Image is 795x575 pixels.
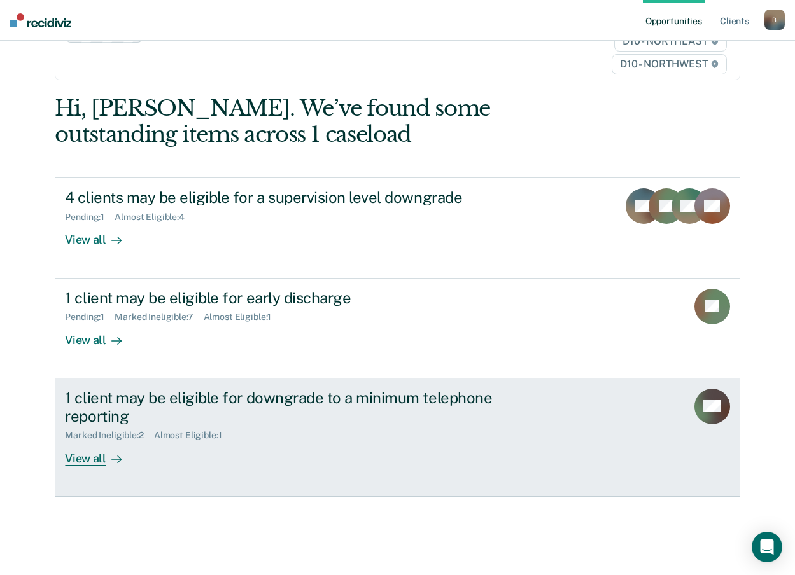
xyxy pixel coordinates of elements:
[65,223,136,247] div: View all
[65,289,512,307] div: 1 client may be eligible for early discharge
[204,312,282,322] div: Almost Eligible : 1
[55,95,603,148] div: Hi, [PERSON_NAME]. We’ve found some outstanding items across 1 caseload
[764,10,785,30] button: B
[65,389,512,426] div: 1 client may be eligible for downgrade to a minimum telephone reporting
[65,212,115,223] div: Pending : 1
[55,279,740,378] a: 1 client may be eligible for early dischargePending:1Marked Ineligible:7Almost Eligible:1View all
[65,441,136,466] div: View all
[115,212,195,223] div: Almost Eligible : 4
[115,312,203,322] div: Marked Ineligible : 7
[65,188,512,207] div: 4 clients may be eligible for a supervision level downgrade
[65,312,115,322] div: Pending : 1
[154,430,232,441] div: Almost Eligible : 1
[752,532,782,562] div: Open Intercom Messenger
[65,322,136,347] div: View all
[614,31,726,52] span: D10 - NORTHEAST
[65,430,153,441] div: Marked Ineligible : 2
[612,54,726,74] span: D10 - NORTHWEST
[55,378,740,497] a: 1 client may be eligible for downgrade to a minimum telephone reportingMarked Ineligible:2Almost ...
[10,13,71,27] img: Recidiviz
[55,177,740,278] a: 4 clients may be eligible for a supervision level downgradePending:1Almost Eligible:4View all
